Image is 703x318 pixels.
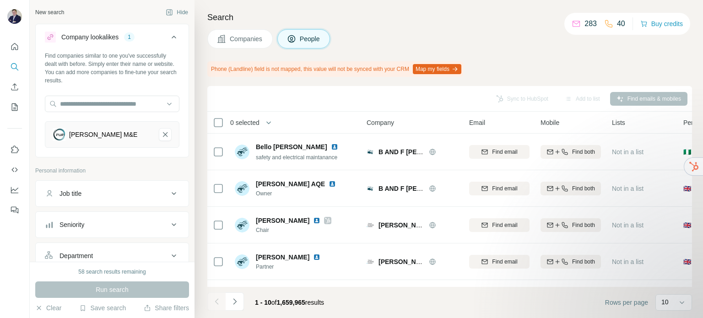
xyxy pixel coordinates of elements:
div: 1 [124,33,135,41]
span: [PERSON_NAME] [256,216,309,225]
span: People [300,34,321,43]
p: Personal information [35,167,189,175]
span: 1,659,965 [277,299,305,306]
div: 58 search results remaining [78,268,146,276]
div: Seniority [59,220,84,229]
p: 283 [584,18,597,29]
button: Find email [469,218,530,232]
p: 10 [661,297,669,307]
button: Navigate to next page [226,292,244,311]
div: Find companies similar to one you've successfully dealt with before. Simply enter their name or w... [45,52,179,85]
span: 0 selected [230,118,260,127]
button: Find email [469,182,530,195]
span: [PERSON_NAME] AQE [256,179,325,189]
span: 🇳🇬 [683,147,691,156]
div: Department [59,251,93,260]
img: LinkedIn logo [313,217,320,224]
button: Share filters [144,303,189,313]
button: Feedback [7,202,22,218]
button: Find email [469,255,530,269]
img: Avatar [235,218,249,232]
div: Phone (Landline) field is not mapped, this value will not be synced with your CRM [207,61,463,77]
h4: Search [207,11,692,24]
button: My lists [7,99,22,115]
span: Find both [572,148,595,156]
span: results [255,299,324,306]
button: Map my fields [413,64,461,74]
button: Use Surfe API [7,162,22,178]
span: Company [367,118,394,127]
button: Dashboard [7,182,22,198]
img: Irwin M&E-logo [53,128,65,141]
div: Company lookalikes [61,32,119,42]
button: Enrich CSV [7,79,22,95]
button: Company lookalikes1 [36,26,189,52]
span: [PERSON_NAME] [PERSON_NAME] + [PERSON_NAME] [379,258,549,265]
div: New search [35,8,64,16]
img: LinkedIn logo [313,253,320,261]
span: B AND F [PERSON_NAME] Electrical Services [379,148,518,156]
span: Companies [230,34,263,43]
button: Job title [36,183,189,205]
span: Email [469,118,485,127]
span: Chair [256,226,331,234]
button: Clear [35,303,61,313]
img: Avatar [7,9,22,24]
img: Avatar [235,145,249,159]
button: Find both [541,145,601,159]
button: Department [36,245,189,267]
span: Find email [492,221,517,229]
span: of [271,299,277,306]
button: Save search [79,303,126,313]
img: Avatar [235,181,249,196]
button: Hide [159,5,195,19]
button: Use Surfe on LinkedIn [7,141,22,158]
span: [PERSON_NAME] [PERSON_NAME] + [PERSON_NAME] [379,221,549,229]
button: Find email [469,145,530,159]
img: Logo of Troup Bywaters + Anders [367,258,374,265]
img: LinkedIn logo [331,143,338,151]
span: Lists [612,118,625,127]
span: Not in a list [612,148,644,156]
span: Find email [492,184,517,193]
img: Avatar [235,254,249,269]
span: [PERSON_NAME] [256,253,309,262]
span: safety and electrical maintanance [256,154,337,161]
span: Find email [492,258,517,266]
button: Seniority [36,214,189,236]
button: Quick start [7,38,22,55]
div: [PERSON_NAME] M&E [69,130,137,139]
img: Logo of B AND F Boyd Electrical Services [367,185,374,192]
button: Irwin M&E-remove-button [159,128,172,141]
iframe: Intercom live chat [672,287,694,309]
div: Job title [59,189,81,198]
span: Mobile [541,118,559,127]
img: Logo of B AND F Boyd Electrical Services [367,148,374,156]
img: LinkedIn logo [329,180,336,188]
span: Find email [492,148,517,156]
span: 1 - 10 [255,299,271,306]
p: 40 [617,18,625,29]
span: Owner [256,189,347,198]
span: Rows per page [605,298,648,307]
button: Search [7,59,22,75]
img: Logo of Troup Bywaters + Anders [367,221,374,229]
button: Buy credits [640,17,683,30]
span: Partner [256,263,331,271]
span: Bello [PERSON_NAME] [256,143,327,151]
span: B AND F [PERSON_NAME] Electrical Services [379,185,518,192]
